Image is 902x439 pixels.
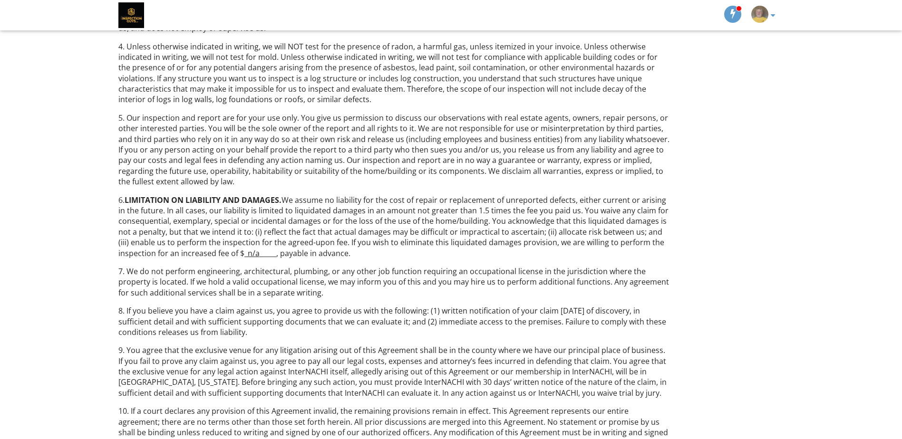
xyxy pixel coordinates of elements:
p: 4. Unless otherwise indicated in writing, we will NOT test for the presence of radon, a harmful g... [118,41,671,105]
u: n/a [248,248,260,258]
p: 7. We do not perform engineering, architectural, plumbing, or any other job function requiring an... [118,266,671,298]
span: LIMITATION ON LIABILITY AND DAMAGES. [125,195,281,205]
p: 5. Our inspection and report are for your use only. You give us permission to discuss our observa... [118,113,671,187]
img: img_0014.jpeg [751,6,768,23]
p: 8. If you believe you have a claim against us, you agree to provide us with the following: (1) wr... [118,305,671,337]
p: 6. We assume no liability for the cost of repair or replacement of unreported defects, either cur... [118,195,671,258]
img: The Inspection Guys LLC [118,2,144,28]
p: 9. You agree that the exclusive venue for any litigation arising out of this Agreement shall be i... [118,345,671,398]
